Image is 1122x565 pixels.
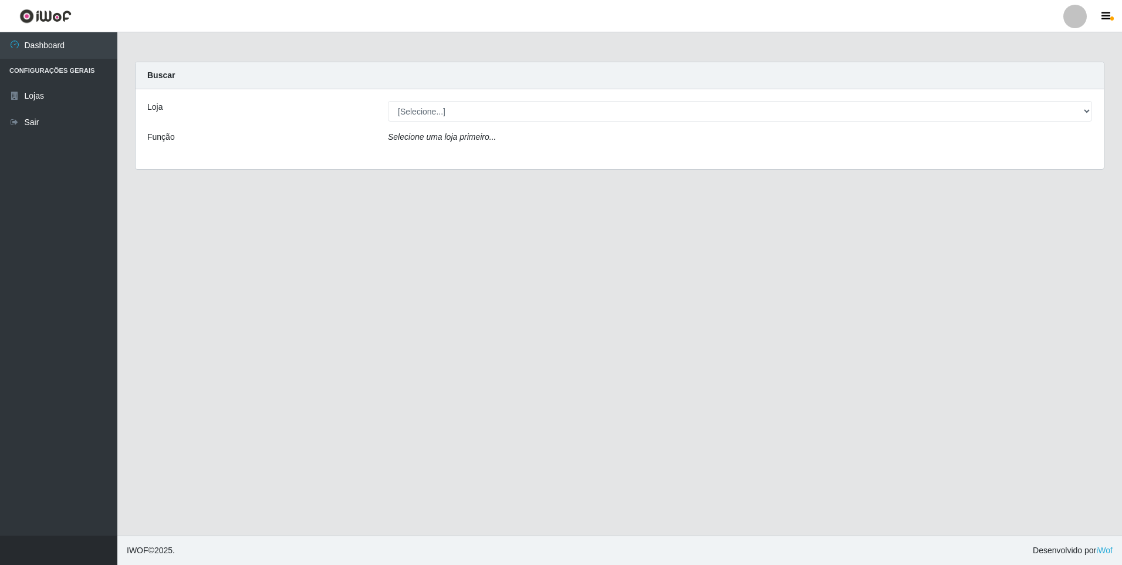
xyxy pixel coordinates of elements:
span: Desenvolvido por [1033,544,1113,557]
span: © 2025 . [127,544,175,557]
span: IWOF [127,546,148,555]
i: Selecione uma loja primeiro... [388,132,496,142]
a: iWof [1096,546,1113,555]
label: Função [147,131,175,143]
label: Loja [147,101,163,113]
img: CoreUI Logo [19,9,72,23]
strong: Buscar [147,70,175,80]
